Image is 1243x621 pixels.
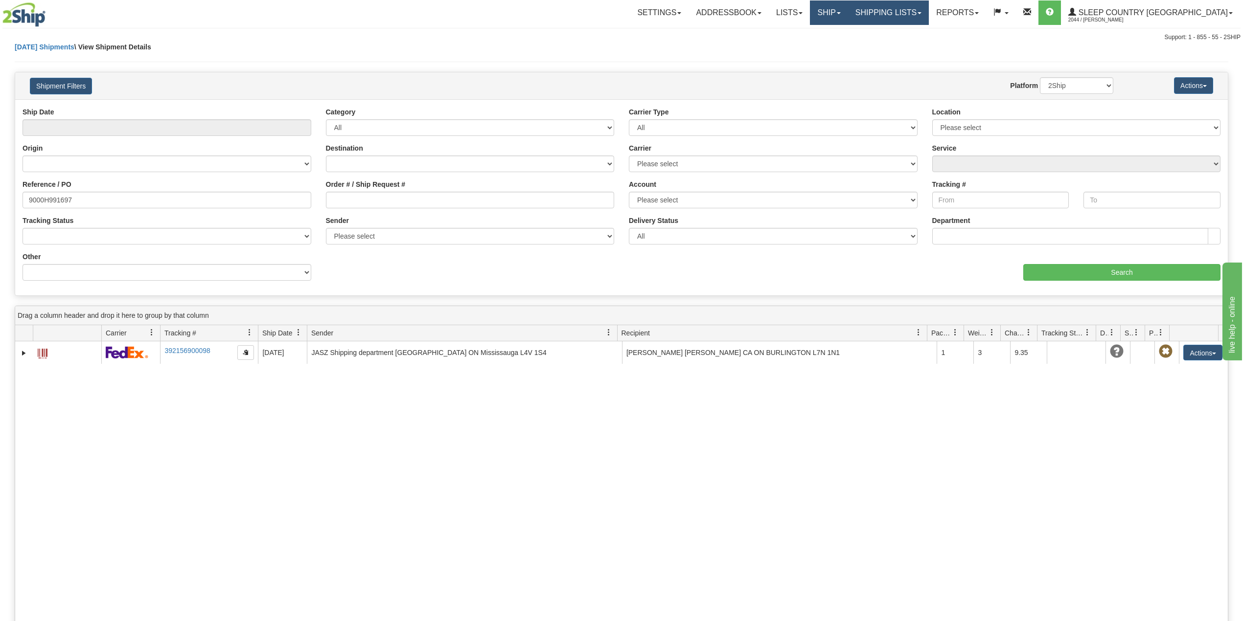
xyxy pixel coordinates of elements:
[164,328,196,338] span: Tracking #
[2,33,1241,42] div: Support: 1 - 855 - 55 - 2SHIP
[984,324,1000,341] a: Weight filter column settings
[947,324,964,341] a: Packages filter column settings
[7,6,91,18] div: live help - online
[622,341,937,364] td: [PERSON_NAME] [PERSON_NAME] CA ON BURLINGTON L7N 1N1
[629,107,668,117] label: Carrier Type
[1005,328,1025,338] span: Charge
[1061,0,1240,25] a: Sleep Country [GEOGRAPHIC_DATA] 2044 / [PERSON_NAME]
[290,324,307,341] a: Ship Date filter column settings
[2,2,46,27] img: logo2044.jpg
[931,328,952,338] span: Packages
[1010,341,1047,364] td: 9.35
[1076,8,1228,17] span: Sleep Country [GEOGRAPHIC_DATA]
[1083,192,1220,208] input: To
[23,107,54,117] label: Ship Date
[1125,328,1133,338] span: Shipment Issues
[1068,15,1142,25] span: 2044 / [PERSON_NAME]
[1010,81,1038,90] label: Platform
[106,328,127,338] span: Carrier
[241,324,258,341] a: Tracking # filter column settings
[19,348,29,358] a: Expand
[769,0,810,25] a: Lists
[629,143,651,153] label: Carrier
[106,346,148,358] img: 2 - FedEx Express®
[630,0,689,25] a: Settings
[689,0,769,25] a: Addressbook
[326,216,349,225] label: Sender
[38,344,47,360] a: Label
[932,143,957,153] label: Service
[15,43,74,51] a: [DATE] Shipments
[932,179,966,189] label: Tracking #
[937,341,973,364] td: 1
[1023,264,1220,281] input: Search
[1041,328,1084,338] span: Tracking Status
[1159,345,1173,358] span: Pickup Not Assigned
[932,216,970,225] label: Department
[929,0,986,25] a: Reports
[1020,324,1037,341] a: Charge filter column settings
[23,179,71,189] label: Reference / PO
[262,328,292,338] span: Ship Date
[1128,324,1145,341] a: Shipment Issues filter column settings
[1152,324,1169,341] a: Pickup Status filter column settings
[326,107,356,117] label: Category
[600,324,617,341] a: Sender filter column settings
[1183,345,1222,360] button: Actions
[74,43,151,51] span: \ View Shipment Details
[23,143,43,153] label: Origin
[143,324,160,341] a: Carrier filter column settings
[1220,261,1242,360] iframe: chat widget
[326,179,406,189] label: Order # / Ship Request #
[1104,324,1120,341] a: Delivery Status filter column settings
[164,347,210,355] a: 392156900098
[910,324,927,341] a: Recipient filter column settings
[810,0,848,25] a: Ship
[973,341,1010,364] td: 3
[30,78,92,94] button: Shipment Filters
[237,345,254,360] button: Copy to clipboard
[932,192,1069,208] input: From
[326,143,363,153] label: Destination
[23,216,73,225] label: Tracking Status
[968,328,989,338] span: Weight
[311,328,333,338] span: Sender
[629,179,656,189] label: Account
[1110,345,1124,358] span: Unknown
[1149,328,1157,338] span: Pickup Status
[1100,328,1108,338] span: Delivery Status
[848,0,929,25] a: Shipping lists
[621,328,650,338] span: Recipient
[307,341,622,364] td: JASZ Shipping department [GEOGRAPHIC_DATA] ON Mississauga L4V 1S4
[932,107,961,117] label: Location
[629,216,678,225] label: Delivery Status
[1079,324,1096,341] a: Tracking Status filter column settings
[258,341,307,364] td: [DATE]
[15,306,1228,325] div: grid grouping header
[1174,77,1213,94] button: Actions
[23,252,41,262] label: Other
